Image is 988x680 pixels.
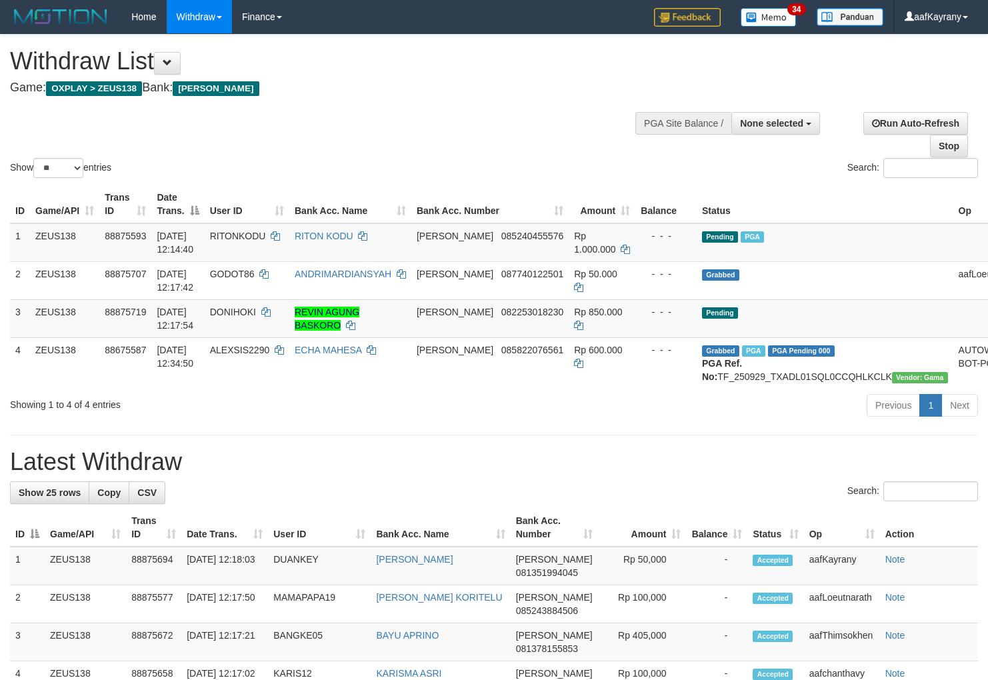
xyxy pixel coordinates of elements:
[105,269,146,279] span: 88875707
[686,547,747,585] td: -
[411,185,569,223] th: Bank Acc. Number: activate to sort column ascending
[10,48,645,75] h1: Withdraw List
[30,185,99,223] th: Game/API: activate to sort column ascending
[742,345,765,357] span: Marked by aafpengsreynich
[10,623,45,661] td: 3
[45,585,126,623] td: ZEUS138
[10,509,45,547] th: ID: activate to sort column descending
[892,372,948,383] span: Vendor URL: https://trx31.1velocity.biz
[30,261,99,299] td: ZEUS138
[295,231,353,241] a: RITON KODU
[126,509,181,547] th: Trans ID: activate to sort column ascending
[157,269,193,293] span: [DATE] 12:17:42
[753,593,793,604] span: Accepted
[516,592,593,603] span: [PERSON_NAME]
[205,185,289,223] th: User ID: activate to sort column ascending
[753,669,793,680] span: Accepted
[417,307,493,317] span: [PERSON_NAME]
[741,8,797,27] img: Button%20Memo.svg
[787,3,805,15] span: 34
[10,158,111,178] label: Show entries
[702,269,739,281] span: Grabbed
[598,585,687,623] td: Rp 100,000
[126,547,181,585] td: 88875694
[126,585,181,623] td: 88875577
[289,185,411,223] th: Bank Acc. Name: activate to sort column ascending
[10,81,645,95] h4: Game: Bank:
[33,158,83,178] select: Showentries
[885,592,905,603] a: Note
[10,393,402,411] div: Showing 1 to 4 of 4 entries
[702,345,739,357] span: Grabbed
[516,554,593,565] span: [PERSON_NAME]
[574,345,622,355] span: Rp 600.000
[10,449,978,475] h1: Latest Withdraw
[105,231,146,241] span: 88875593
[574,231,615,255] span: Rp 1.000.000
[635,112,731,135] div: PGA Site Balance /
[641,305,691,319] div: - - -
[181,509,268,547] th: Date Trans.: activate to sort column ascending
[804,509,880,547] th: Op: activate to sort column ascending
[30,299,99,337] td: ZEUS138
[817,8,883,26] img: panduan.png
[181,585,268,623] td: [DATE] 12:17:50
[574,307,622,317] span: Rp 850.000
[741,231,764,243] span: Marked by aafanarl
[45,509,126,547] th: Game/API: activate to sort column ascending
[885,630,905,641] a: Note
[731,112,820,135] button: None selected
[883,158,978,178] input: Search:
[89,481,129,504] a: Copy
[157,307,193,331] span: [DATE] 12:17:54
[686,585,747,623] td: -
[295,307,359,331] a: REVIN AGUNG BASKORO
[10,337,30,389] td: 4
[930,135,968,157] a: Stop
[97,487,121,498] span: Copy
[268,509,371,547] th: User ID: activate to sort column ascending
[753,631,793,642] span: Accepted
[804,547,880,585] td: aafKayrany
[635,185,697,223] th: Balance
[686,509,747,547] th: Balance: activate to sort column ascending
[210,307,256,317] span: DONIHOKI
[268,585,371,623] td: MAMAPAPA19
[10,7,111,27] img: MOTION_logo.png
[867,394,920,417] a: Previous
[417,231,493,241] span: [PERSON_NAME]
[641,229,691,243] div: - - -
[885,554,905,565] a: Note
[885,668,905,679] a: Note
[501,269,563,279] span: Copy 087740122501 to clipboard
[417,269,493,279] span: [PERSON_NAME]
[210,269,255,279] span: GODOT86
[753,555,793,566] span: Accepted
[210,231,266,241] span: RITONKODU
[210,345,270,355] span: ALEXSIS2290
[569,185,635,223] th: Amount: activate to sort column ascending
[30,337,99,389] td: ZEUS138
[30,223,99,262] td: ZEUS138
[173,81,259,96] span: [PERSON_NAME]
[740,118,803,129] span: None selected
[941,394,978,417] a: Next
[516,605,578,616] span: Copy 085243884506 to clipboard
[181,547,268,585] td: [DATE] 12:18:03
[702,307,738,319] span: Pending
[268,623,371,661] td: BANGKE05
[295,345,361,355] a: ECHA MAHESA
[919,394,942,417] a: 1
[417,345,493,355] span: [PERSON_NAME]
[45,547,126,585] td: ZEUS138
[697,337,953,389] td: TF_250929_TXADL01SQL0CCQHLKCLK
[268,547,371,585] td: DUANKEY
[10,481,89,504] a: Show 25 rows
[516,668,593,679] span: [PERSON_NAME]
[46,81,142,96] span: OXPLAY > ZEUS138
[686,623,747,661] td: -
[10,585,45,623] td: 2
[863,112,968,135] a: Run Auto-Refresh
[847,158,978,178] label: Search:
[126,623,181,661] td: 88875672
